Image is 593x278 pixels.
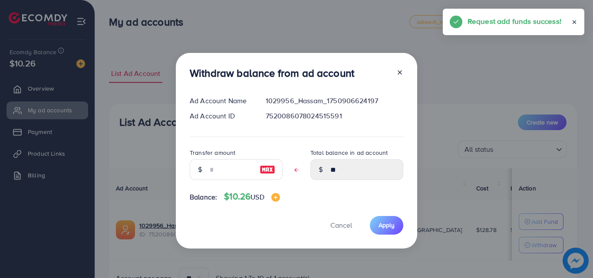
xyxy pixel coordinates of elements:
[250,192,264,202] span: USD
[183,96,259,106] div: Ad Account Name
[259,111,410,121] div: 7520086078024515591
[310,148,388,157] label: Total balance in ad account
[260,164,275,175] img: image
[320,216,363,235] button: Cancel
[271,193,280,202] img: image
[259,96,410,106] div: 1029956_Hassam_1750906624197
[468,16,561,27] h5: Request add funds success!
[379,221,395,229] span: Apply
[190,148,235,157] label: Transfer amount
[330,220,352,230] span: Cancel
[370,216,403,235] button: Apply
[190,192,217,202] span: Balance:
[183,111,259,121] div: Ad Account ID
[190,67,354,79] h3: Withdraw balance from ad account
[224,191,280,202] h4: $10.26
